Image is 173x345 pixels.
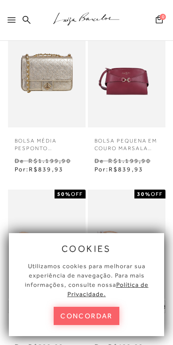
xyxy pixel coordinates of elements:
a: SANDÁLIA DE TIRAS FINAS METALIZADA PRATA DE SALTO MÉDIO SANDÁLIA DE TIRAS FINAS METALIZADA PRATA ... [89,190,165,298]
small: De [15,157,24,164]
small: R$1.199,90 [108,157,150,164]
span: OFF [71,191,83,197]
img: MULE DE SALTO ALTO EM COURO BEGE COM LAÇOS [9,190,85,298]
span: Por: [15,166,64,173]
span: 0 [160,14,166,20]
a: MULE DE SALTO ALTO EM COURO BEGE COM LAÇOS MULE DE SALTO ALTO EM COURO BEGE COM LAÇOS [9,190,85,298]
span: Por: [94,166,144,173]
span: Utilizamos cookies para melhorar sua experiência de navegação. Para mais informações, consulte nossa [25,262,149,297]
img: BOLSA PEQUENA EM COURO MARSALA COM FERRAGEM EM GANCHO [89,19,165,127]
span: cookies [62,244,111,254]
strong: 30% [137,191,151,197]
strong: 50% [57,191,71,197]
img: Bolsa média pesponto monograma dourado [9,19,85,127]
a: Bolsa média pesponto monograma dourado Bolsa média pesponto monograma dourado [9,19,85,127]
a: BOLSA PEQUENA EM COURO MARSALA COM FERRAGEM EM [GEOGRAPHIC_DATA] [88,132,165,152]
small: R$1.199,90 [28,157,71,164]
a: BOLSA PEQUENA EM COURO MARSALA COM FERRAGEM EM GANCHO BOLSA PEQUENA EM COURO MARSALA COM FERRAGEM... [89,19,165,127]
img: SANDÁLIA DE TIRAS FINAS METALIZADA PRATA DE SALTO MÉDIO [89,190,165,298]
span: OFF [151,191,163,197]
button: 0 [153,15,165,27]
a: Bolsa média pesponto monograma dourado [8,132,86,152]
span: R$839,93 [109,166,143,173]
button: concordar [54,307,119,325]
span: R$839,93 [29,166,63,173]
small: De [94,157,104,164]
